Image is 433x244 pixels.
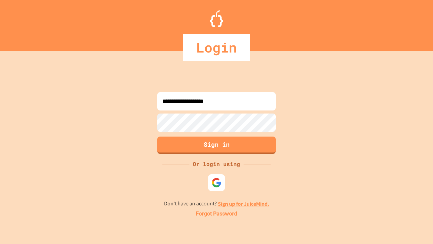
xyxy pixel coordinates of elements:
img: google-icon.svg [211,178,222,188]
img: Logo.svg [210,10,223,27]
a: Sign up for JuiceMind. [218,200,269,207]
div: Login [183,34,250,61]
div: Or login using [189,160,244,168]
p: Don't have an account? [164,200,269,208]
button: Sign in [157,137,276,154]
a: Forgot Password [196,210,237,218]
iframe: chat widget [405,217,426,237]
